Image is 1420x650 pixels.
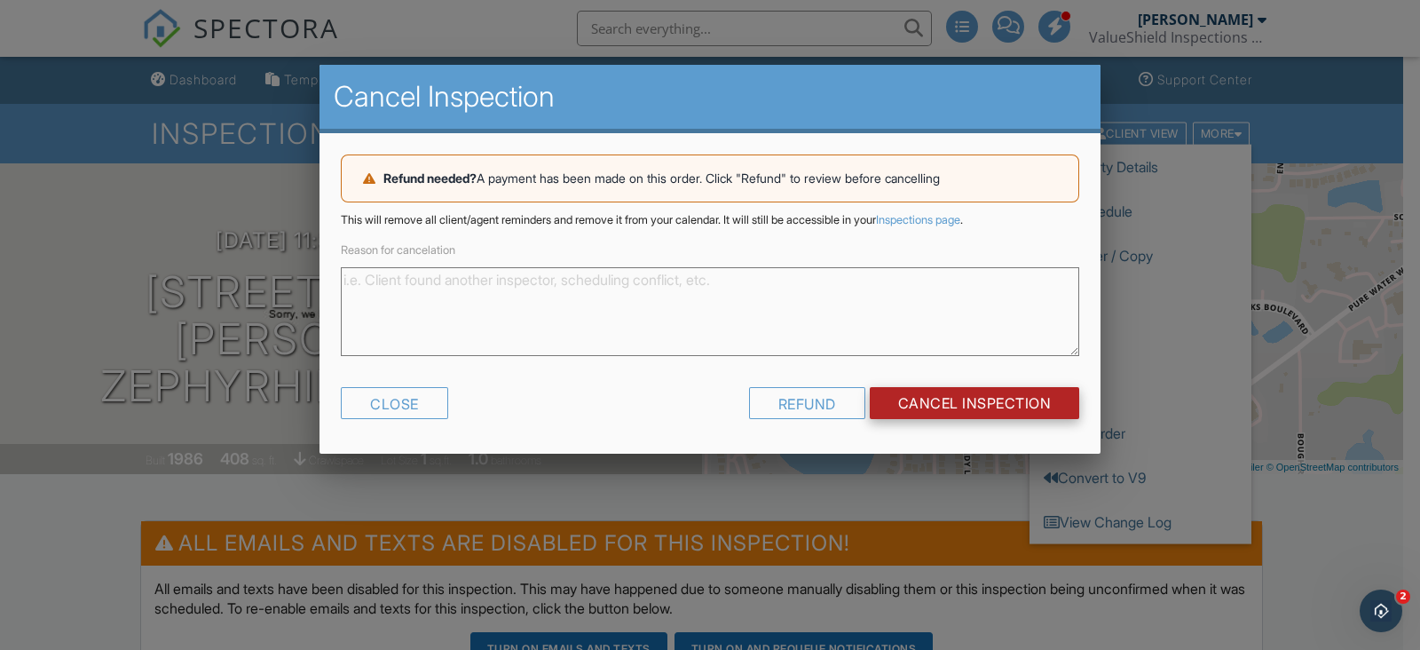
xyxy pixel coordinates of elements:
div: Refund [749,387,865,419]
label: Reason for cancelation [341,243,455,257]
input: Cancel Inspection [870,387,1080,419]
strong: Refund needed? [383,170,477,186]
div: Close [341,387,448,419]
p: This will remove all client/agent reminders and remove it from your calendar. It will still be ac... [341,213,1079,227]
a: Inspections page [876,213,960,226]
span: A payment has been made on this order. Click "Refund" to review before cancelling [383,170,940,186]
h2: Cancel Inspection [334,79,1086,115]
span: 2 [1396,590,1410,604]
iframe: Intercom live chat [1360,590,1402,632]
